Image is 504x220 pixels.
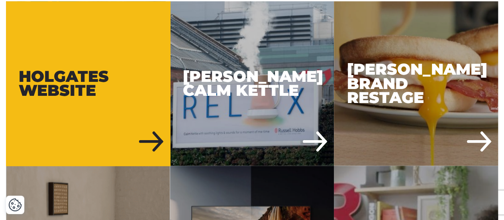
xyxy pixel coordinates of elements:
[334,1,498,166] a: Russell Hobbs Brand Restage [PERSON_NAME] Brand Restage
[334,1,498,166] div: [PERSON_NAME] Brand Restage
[6,1,170,166] a: Holgates Website Holgates Website
[170,1,334,166] a: Russell Hobbs Calm Kettle [PERSON_NAME] Calm Kettle
[8,198,22,212] button: Cookie Settings
[170,1,334,166] div: [PERSON_NAME] Calm Kettle
[6,1,170,166] div: Holgates Website
[8,198,22,212] img: Revisit consent button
